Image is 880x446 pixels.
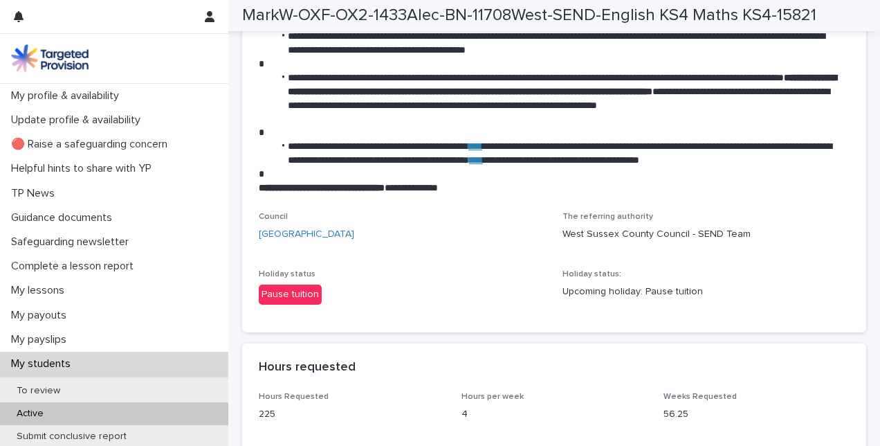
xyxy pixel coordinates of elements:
span: Weeks Requested [663,393,737,401]
span: Holiday status [259,270,315,278]
p: My payslips [6,333,77,346]
p: 225 [259,407,445,422]
span: The referring authority [562,213,653,221]
p: Helpful hints to share with YP [6,162,163,175]
a: [GEOGRAPHIC_DATA] [259,227,354,242]
p: West Sussex County Council - SEND Team [562,227,850,242]
p: My lessons [6,284,75,297]
div: Pause tuition [259,285,322,305]
span: Council [259,213,288,221]
p: Complete a lesson report [6,260,145,273]
p: Guidance documents [6,211,123,224]
p: 🔴 Raise a safeguarding concern [6,138,178,151]
p: Active [6,408,55,420]
span: Hours Requested [259,393,329,401]
p: My students [6,357,82,371]
p: TP News [6,187,66,200]
p: 4 [461,407,648,422]
p: 56.25 [663,407,850,422]
h2: MarkW-OXF-OX2-1433Alec-BN-11708West-SEND-English KS4 Maths KS4-15821 [242,6,816,26]
p: Safeguarding newsletter [6,235,140,249]
span: Holiday status: [562,270,621,278]
p: To review [6,385,71,397]
h2: Hours requested [259,360,356,375]
img: M5nRWzHhSzIhMunXDL62 [11,44,89,72]
p: Update profile & availability [6,114,152,127]
p: My profile & availability [6,89,130,102]
p: Submit conclusive report [6,431,138,443]
span: Hours per week [461,393,524,401]
p: Upcoming holiday: Pause tuition [562,285,850,299]
p: My payouts [6,309,77,322]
